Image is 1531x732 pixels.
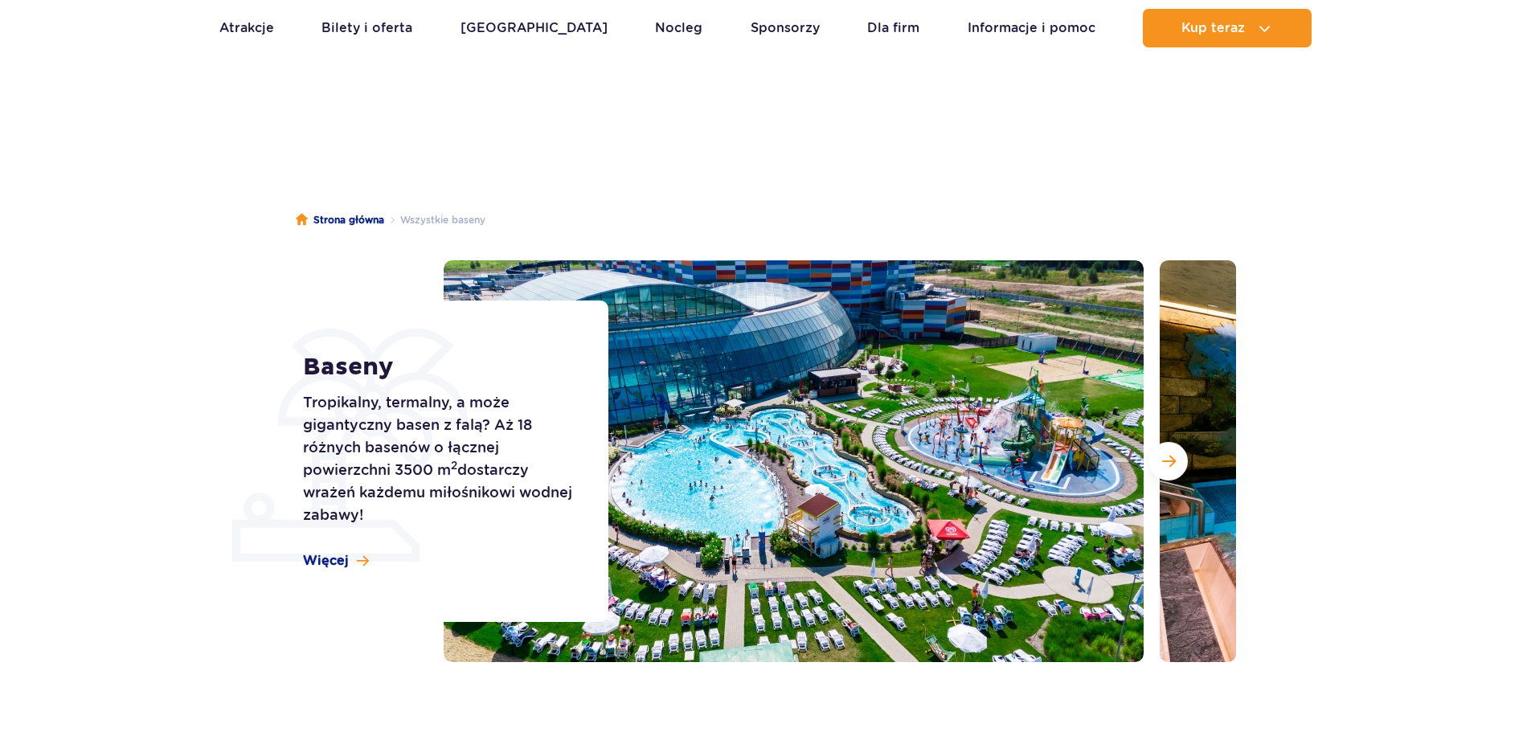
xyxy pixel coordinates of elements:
[968,9,1095,47] a: Informacje i pomoc
[655,9,702,47] a: Nocleg
[451,459,457,472] sup: 2
[1143,9,1312,47] button: Kup teraz
[1181,21,1245,35] span: Kup teraz
[303,353,572,382] h1: Baseny
[751,9,820,47] a: Sponsorzy
[867,9,919,47] a: Dla firm
[321,9,412,47] a: Bilety i oferta
[303,552,349,570] span: Więcej
[296,212,384,228] a: Strona główna
[303,552,369,570] a: Więcej
[384,212,485,228] li: Wszystkie baseny
[1149,442,1188,481] button: Następny slajd
[219,9,274,47] a: Atrakcje
[444,260,1144,662] img: Zewnętrzna część Suntago z basenami i zjeżdżalniami, otoczona leżakami i zielenią
[461,9,608,47] a: [GEOGRAPHIC_DATA]
[303,391,572,526] p: Tropikalny, termalny, a może gigantyczny basen z falą? Aż 18 różnych basenów o łącznej powierzchn...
